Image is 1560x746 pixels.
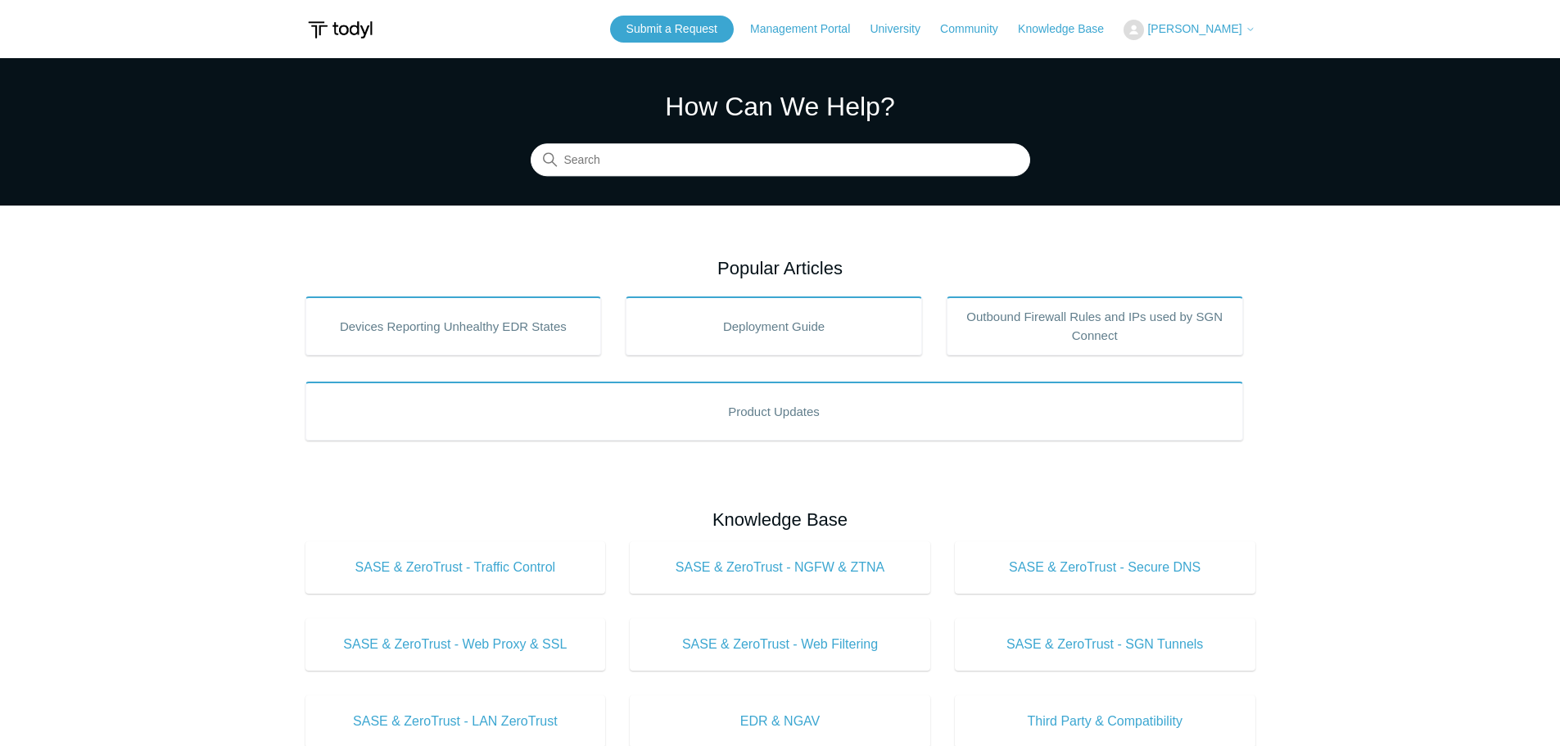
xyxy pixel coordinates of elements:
a: Knowledge Base [1018,20,1120,38]
a: Product Updates [305,382,1243,441]
h1: How Can We Help? [531,87,1030,126]
a: Management Portal [750,20,866,38]
span: EDR & NGAV [654,712,906,731]
a: SASE & ZeroTrust - Secure DNS [955,541,1255,594]
a: Devices Reporting Unhealthy EDR States [305,296,602,355]
a: SASE & ZeroTrust - SGN Tunnels [955,618,1255,671]
span: Third Party & Compatibility [979,712,1231,731]
span: SASE & ZeroTrust - Web Proxy & SSL [330,635,581,654]
a: SASE & ZeroTrust - Web Proxy & SSL [305,618,606,671]
img: Todyl Support Center Help Center home page [305,15,375,45]
a: Outbound Firewall Rules and IPs used by SGN Connect [947,296,1243,355]
span: [PERSON_NAME] [1147,22,1241,35]
span: SASE & ZeroTrust - Traffic Control [330,558,581,577]
h2: Knowledge Base [305,506,1255,533]
span: SASE & ZeroTrust - NGFW & ZTNA [654,558,906,577]
a: University [870,20,936,38]
span: SASE & ZeroTrust - Secure DNS [979,558,1231,577]
h2: Popular Articles [305,255,1255,282]
a: Deployment Guide [626,296,922,355]
a: SASE & ZeroTrust - NGFW & ZTNA [630,541,930,594]
a: Community [940,20,1015,38]
a: Submit a Request [610,16,734,43]
input: Search [531,144,1030,177]
span: SASE & ZeroTrust - Web Filtering [654,635,906,654]
a: SASE & ZeroTrust - Web Filtering [630,618,930,671]
button: [PERSON_NAME] [1124,20,1255,40]
span: SASE & ZeroTrust - SGN Tunnels [979,635,1231,654]
span: SASE & ZeroTrust - LAN ZeroTrust [330,712,581,731]
a: SASE & ZeroTrust - Traffic Control [305,541,606,594]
